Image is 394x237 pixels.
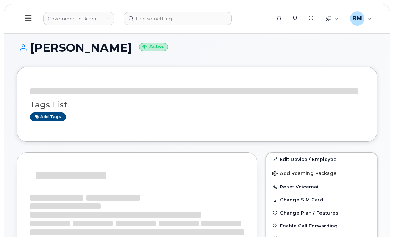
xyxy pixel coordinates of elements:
[266,153,377,166] a: Edit Device / Employee
[266,180,377,193] button: Reset Voicemail
[280,210,338,215] span: Change Plan / Features
[272,171,337,177] span: Add Roaming Package
[266,219,377,232] button: Enable Call Forwarding
[266,166,377,180] button: Add Roaming Package
[30,112,66,121] a: Add tags
[280,223,338,228] span: Enable Call Forwarding
[30,100,364,109] h3: Tags List
[266,206,377,219] button: Change Plan / Features
[266,193,377,206] button: Change SIM Card
[17,41,377,54] h1: [PERSON_NAME]
[139,43,168,51] small: Active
